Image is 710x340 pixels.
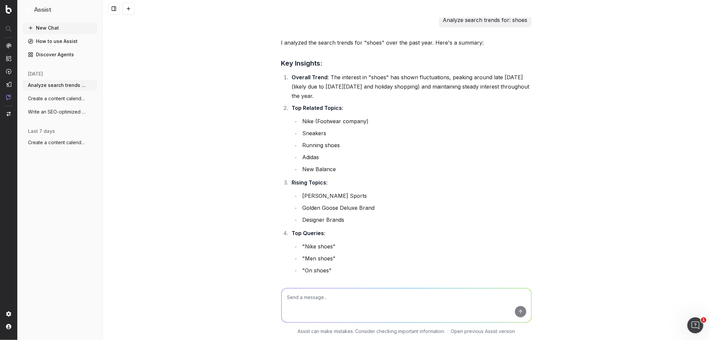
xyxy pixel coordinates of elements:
[701,317,706,323] span: 1
[443,15,528,25] p: Analyze search trends for: shoes
[301,165,532,174] li: New Balance
[23,80,97,91] button: Analyze search trends for: shoes
[7,112,11,116] img: Switch project
[6,5,12,14] img: Botify logo
[271,41,278,47] img: Botify assist logo
[301,191,532,200] li: [PERSON_NAME] Sports
[6,311,11,317] img: Setting
[6,56,11,61] img: Intelligence
[6,94,11,100] img: Assist
[301,215,532,224] li: Designer Brands
[290,228,532,299] li: :
[301,203,532,212] li: Golden Goose Deluxe Brand
[34,5,51,15] h1: Assist
[301,129,532,138] li: Sneakers
[28,71,43,77] span: [DATE]
[687,317,703,333] iframe: Intercom live chat
[6,43,11,48] img: Analytics
[301,117,532,126] li: Nike (Footwear company)
[301,266,532,275] li: "On shoes"
[6,82,11,87] img: Studio
[28,128,55,135] span: last 7 days
[298,328,445,335] p: Assist can make mistakes. Consider checking important information.
[301,242,532,251] li: "Nike shoes"
[281,38,532,47] p: I analyzed the search trends for "shoes" over the past year. Here's a summary:
[301,254,532,263] li: "Men shoes"
[292,105,342,111] strong: Top Related Topics
[292,179,327,186] strong: Rising Topics
[301,153,532,162] li: Adidas
[25,5,95,15] button: Assist
[23,36,97,47] a: How to use Assist
[28,109,87,115] span: Write an SEO-optimized article about on
[281,58,532,69] h3: Key Insights:
[23,93,97,104] button: Create a content calendar using trends &
[290,103,532,174] li: :
[6,324,11,329] img: My account
[28,95,87,102] span: Create a content calendar using trends &
[28,82,87,89] span: Analyze search trends for: shoes
[25,7,31,13] img: Assist
[23,49,97,60] a: Discover Agents
[301,278,532,287] li: "Women shoes"
[23,23,97,33] button: New Chat
[301,141,532,150] li: Running shoes
[23,107,97,117] button: Write an SEO-optimized article about on
[292,230,324,236] strong: Top Queries
[451,328,515,335] a: Open previous Assist version
[28,139,87,146] span: Create a content calendar using trends &
[23,137,97,148] button: Create a content calendar using trends &
[290,73,532,101] li: : The interest in "shoes" has shown fluctuations, peaking around late [DATE] (likely due to [DATE...
[290,178,532,224] li: :
[6,69,11,74] img: Activation
[292,74,328,81] strong: Overall Trend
